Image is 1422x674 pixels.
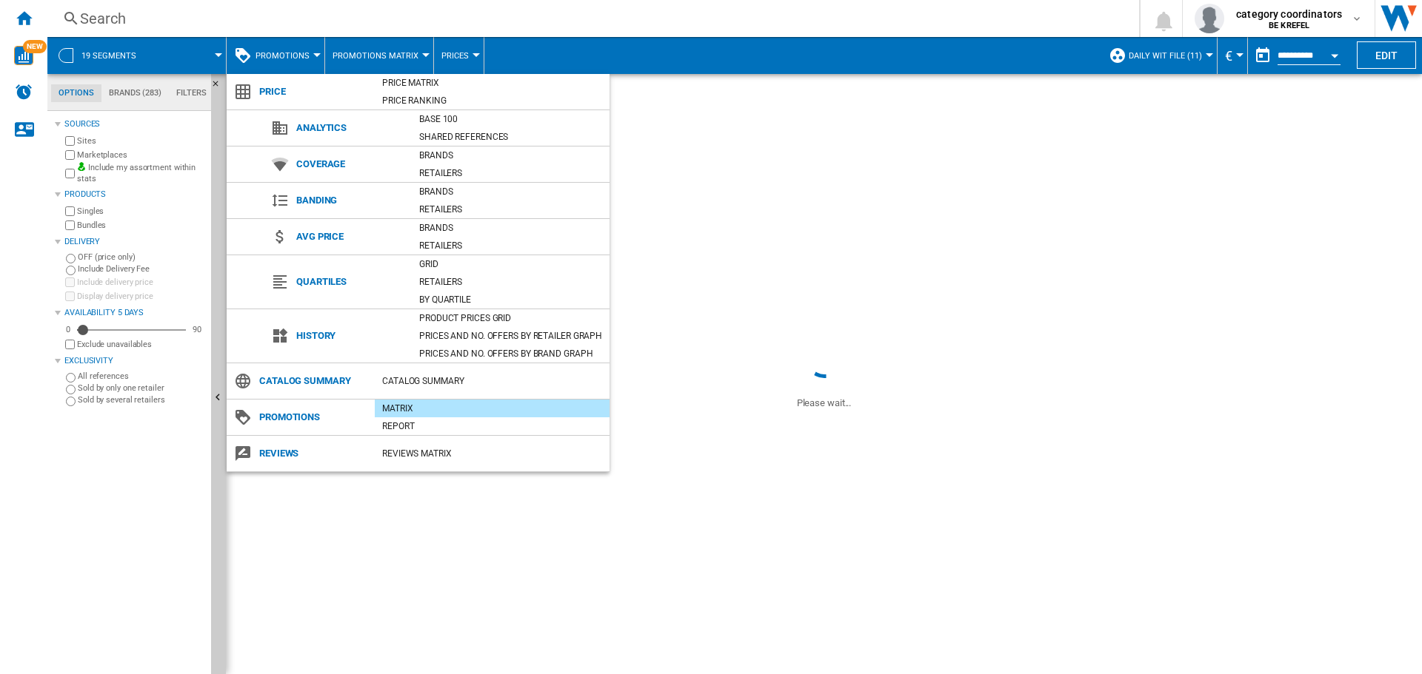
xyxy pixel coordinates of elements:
div: By quartile [412,292,610,307]
div: Matrix [375,401,610,416]
div: Report [375,419,610,434]
div: Catalog Summary [375,374,610,388]
div: Retailers [412,274,610,289]
div: Price Matrix [375,75,610,90]
span: History [289,326,412,346]
div: Brands [412,148,610,163]
div: Brands [412,184,610,199]
div: Brands [412,220,610,235]
span: Price [252,81,375,102]
div: Prices and No. offers by retailer graph [412,328,610,343]
div: Retailers [412,202,610,217]
div: Prices and No. offers by brand graph [412,346,610,361]
span: Reviews [252,443,375,464]
div: Base 100 [412,112,610,127]
span: Analytics [289,118,412,138]
span: Avg price [289,226,412,247]
div: Retailers [412,238,610,253]
span: Quartiles [289,272,412,292]
div: Shared references [412,129,610,144]
div: Product prices grid [412,311,610,326]
span: Catalog Summary [252,371,375,391]
div: REVIEWS Matrix [375,446,610,461]
div: Retailers [412,166,610,181]
div: Grid [412,257,610,272]
span: Banding [289,190,412,211]
div: Price Ranking [375,93,610,108]
span: Promotions [252,407,375,428]
span: Coverage [289,154,412,175]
